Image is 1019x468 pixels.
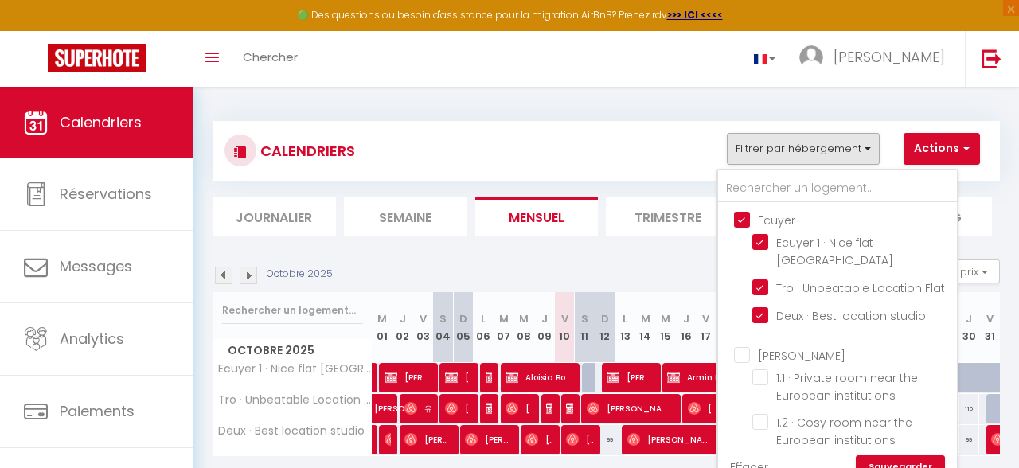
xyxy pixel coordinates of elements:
span: [PERSON_NAME] [587,393,673,423]
th: 02 [392,292,412,363]
img: logout [982,49,1001,68]
button: Filtrer par hébergement [727,133,880,165]
abbr: V [561,311,568,326]
span: Octobre 2025 [213,339,372,362]
img: Super Booking [48,44,146,72]
li: Semaine [344,197,467,236]
th: 13 [615,292,635,363]
abbr: D [459,311,467,326]
abbr: V [986,311,994,326]
h3: CALENDRIERS [256,133,355,169]
th: 03 [412,292,432,363]
th: 11 [575,292,595,363]
span: [PERSON_NAME] [465,424,511,454]
abbr: V [702,311,709,326]
p: Octobre 2025 [267,267,333,282]
th: 07 [494,292,513,363]
span: [PERSON_NAME] [758,348,845,364]
abbr: D [601,311,609,326]
abbr: S [581,311,588,326]
abbr: S [439,311,447,326]
span: Ecuyer 1 · Nice flat [GEOGRAPHIC_DATA] [776,235,893,268]
th: 12 [595,292,615,363]
span: [PERSON_NAME] [566,393,572,423]
span: [PERSON_NAME] [385,424,391,454]
abbr: V [420,311,427,326]
a: Nawel Booking [366,363,374,393]
th: 05 [453,292,473,363]
span: Armin Booking [667,362,793,392]
span: [PERSON_NAME] Booking [445,362,471,392]
abbr: M [519,311,529,326]
th: 08 [513,292,533,363]
th: 31 [979,292,1000,363]
span: Analytics [60,329,124,349]
input: Rechercher un logement... [222,296,363,325]
span: 유리 조 [404,393,431,423]
span: [PERSON_NAME] [566,424,592,454]
span: [PERSON_NAME] [374,385,411,415]
span: [PERSON_NAME] [546,393,552,423]
span: Réservations [60,184,152,204]
div: 110 [959,394,979,423]
span: Valmon Booking [486,362,492,392]
span: Chercher [243,49,298,65]
img: ... [799,45,823,69]
abbr: M [377,311,387,326]
th: 06 [474,292,494,363]
button: Actions [904,133,980,165]
th: 30 [959,292,979,363]
span: [PERSON_NAME] [834,47,945,67]
abbr: J [400,311,406,326]
span: Paiements [60,401,135,421]
a: [PERSON_NAME] [366,394,386,424]
span: [PERSON_NAME] [404,424,451,454]
div: 99 [595,425,615,454]
th: 17 [696,292,716,363]
abbr: M [641,311,650,326]
li: Trimestre [606,197,729,236]
abbr: M [499,311,509,326]
span: [PERSON_NAME] [688,393,714,423]
span: [PERSON_NAME] Booking [607,362,653,392]
abbr: J [683,311,689,326]
a: [PERSON_NAME] [366,425,374,455]
th: 09 [534,292,554,363]
span: [PERSON_NAME] [506,393,532,423]
div: 99 [959,425,979,454]
a: >>> ICI <<<< [667,8,723,21]
th: 10 [554,292,574,363]
th: 14 [635,292,655,363]
span: Calendriers [60,112,142,132]
th: 16 [676,292,696,363]
li: Mensuel [475,197,599,236]
span: [PERSON_NAME] [525,424,552,454]
span: [PERSON_NAME] [385,362,431,392]
a: Chercher [231,31,310,87]
abbr: M [661,311,670,326]
span: [PERSON_NAME] [486,393,492,423]
input: Rechercher un logement... [718,174,957,203]
span: Ecuyer 1 · Nice flat [GEOGRAPHIC_DATA] [216,363,375,375]
span: Messages [60,256,132,276]
span: Aloisia Booking [506,362,572,392]
span: 1.1 · Private room near the European institutions [776,370,918,404]
abbr: L [623,311,627,326]
span: [PERSON_NAME] [445,393,471,423]
abbr: J [541,311,548,326]
th: 15 [655,292,675,363]
th: 01 [373,292,392,363]
span: Tro · Unbeatable Location Flat [216,394,375,406]
li: Journalier [213,197,336,236]
abbr: L [481,311,486,326]
span: Deux · Best location studio [216,425,365,437]
th: 04 [433,292,453,363]
span: [PERSON_NAME] [627,424,713,454]
abbr: J [966,311,972,326]
a: ... [PERSON_NAME] [787,31,965,87]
